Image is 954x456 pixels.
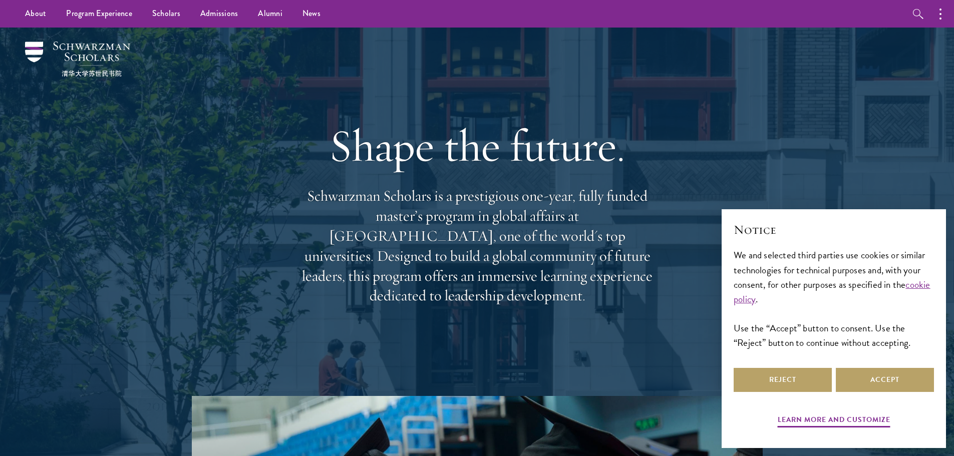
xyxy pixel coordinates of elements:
[25,42,130,77] img: Schwarzman Scholars
[778,413,890,429] button: Learn more and customize
[734,221,934,238] h2: Notice
[734,248,934,349] div: We and selected third parties use cookies or similar technologies for technical purposes and, wit...
[734,277,930,306] a: cookie policy
[734,368,832,392] button: Reject
[836,368,934,392] button: Accept
[297,118,658,174] h1: Shape the future.
[297,186,658,306] p: Schwarzman Scholars is a prestigious one-year, fully funded master’s program in global affairs at...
